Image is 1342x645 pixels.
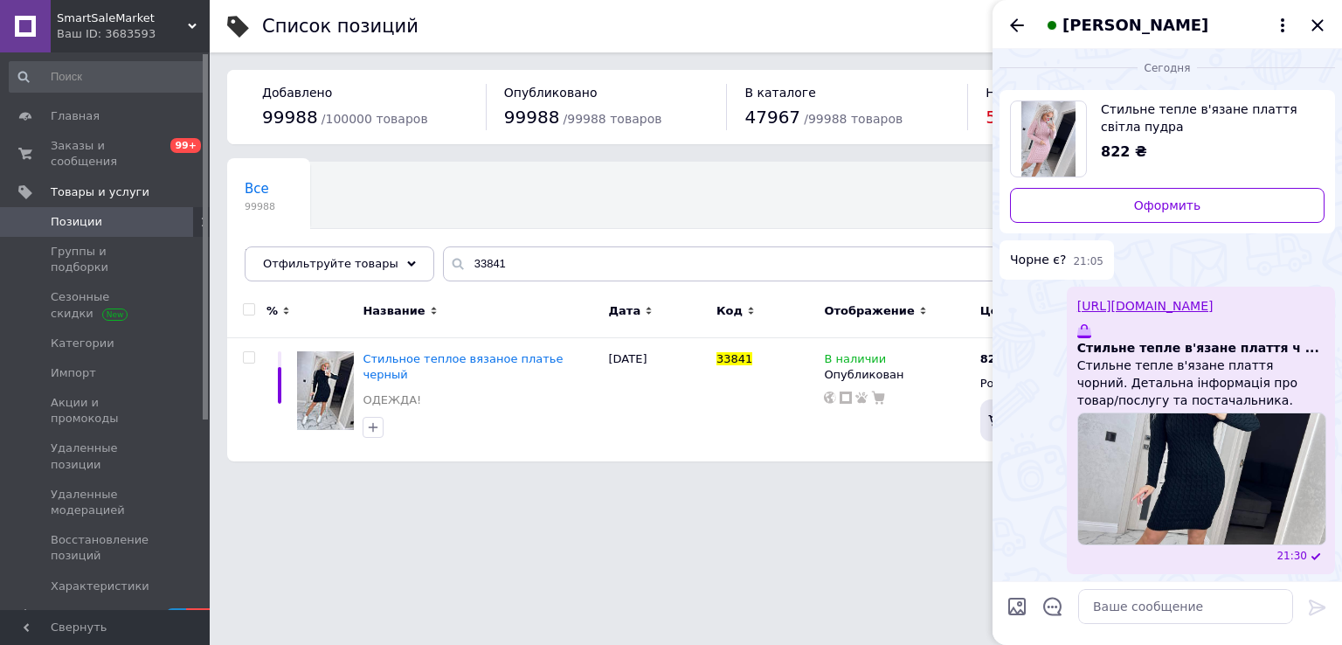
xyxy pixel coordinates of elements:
[980,351,1016,367] div: ₴
[1006,15,1027,36] button: Назад
[297,351,354,429] img: Стильное теплое вязаное платье черный
[51,184,149,200] span: Товары и услуги
[51,487,162,518] span: Удаленные модерацией
[1138,61,1198,76] span: Сегодня
[51,532,162,564] span: Восстановление позиций
[980,303,1014,319] span: Цена
[744,86,815,100] span: В каталоге
[1101,143,1147,160] span: 822 ₴
[51,138,162,170] span: Заказы и сообщения
[245,181,269,197] span: Все
[51,336,114,351] span: Категории
[245,200,275,213] span: 99988
[1010,251,1066,269] span: Чорне є?
[980,352,1004,365] b: 822
[716,352,752,365] span: 33841
[263,257,398,270] span: Отфильтруйте товары
[1077,324,1091,338] img: Стильне тепле в'язане плаття ч ...
[245,247,344,263] span: Нет в наличии
[1077,299,1214,313] a: [URL][DOMAIN_NAME]
[51,365,96,381] span: Импорт
[1077,357,1325,409] span: Стильне тепле в'язане плаття чорний. Детальна інформація про товар/послугу та постачальника. Ціна...
[824,303,914,319] span: Отображение
[51,579,149,594] span: Характеристики
[1041,595,1064,618] button: Открыть шаблоны ответов
[166,608,186,623] span: 65
[262,107,318,128] span: 99988
[504,86,598,100] span: Опубликовано
[716,303,743,319] span: Код
[51,395,162,427] span: Акции и промокоды
[609,303,641,319] span: Дата
[51,440,162,472] span: Удаленные позиции
[262,86,332,100] span: Добавлено
[51,608,130,624] span: Уведомления
[1021,101,1076,177] img: 6265234088_w640_h640_stilnoe-teploe-vyazanoe.jpg
[804,112,903,126] span: / 99988 товаров
[1000,59,1335,76] div: 12.10.2025
[363,303,425,319] span: Название
[1010,101,1325,177] a: Посмотреть товар
[363,352,563,381] a: Стильное теплое вязаное платье черный
[605,338,712,461] div: [DATE]
[322,112,428,126] span: / 100000 товаров
[986,107,1041,128] span: 52021
[170,138,201,153] span: 99+
[186,608,215,623] span: 99+
[986,86,1076,100] span: Не в каталоге
[443,246,1307,281] input: Поиск по названию позиции, артикулу и поисковым запросам
[504,107,560,128] span: 99988
[1077,339,1319,357] span: Стильне тепле в'язане плаття ч ...
[564,112,662,126] span: / 99988 товаров
[824,352,886,371] span: В наличии
[363,392,421,408] a: ОДЕЖДА!
[51,108,100,124] span: Главная
[1077,413,1326,545] img: Стильне тепле в'язане плаття ч ...
[1307,15,1328,36] button: Закрыть
[51,244,162,275] span: Группы и подборки
[1041,14,1293,37] button: [PERSON_NAME]
[824,367,971,383] div: Опубликован
[1073,254,1103,269] span: 21:05 12.10.2025
[1010,188,1325,223] a: Оформить
[1101,101,1311,135] span: Стильне тепле в'язане плаття світла пудра
[980,376,1085,392] div: Розница
[51,214,102,230] span: Позиции
[57,26,210,42] div: Ваш ID: 3683593
[51,289,162,321] span: Сезонные скидки
[57,10,188,26] span: SmartSaleMarket
[266,303,278,319] span: %
[9,61,206,93] input: Поиск
[744,107,800,128] span: 47967
[1276,549,1307,564] span: 21:30 12.10.2025
[1062,14,1208,37] span: [PERSON_NAME]
[262,17,419,36] div: Список позиций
